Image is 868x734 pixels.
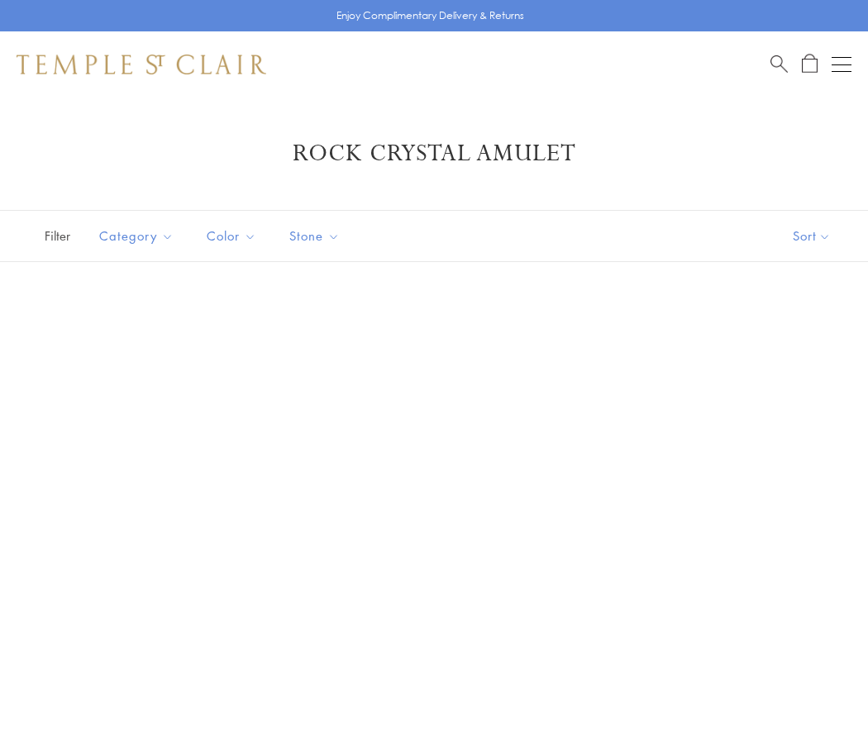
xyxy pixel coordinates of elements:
[277,217,352,255] button: Stone
[41,139,827,169] h1: Rock Crystal Amulet
[281,226,352,246] span: Stone
[770,54,788,74] a: Search
[756,211,868,261] button: Show sort by
[87,217,186,255] button: Category
[91,226,186,246] span: Category
[194,217,269,255] button: Color
[336,7,524,24] p: Enjoy Complimentary Delivery & Returns
[17,55,266,74] img: Temple St. Clair
[802,54,818,74] a: Open Shopping Bag
[198,226,269,246] span: Color
[832,55,851,74] button: Open navigation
